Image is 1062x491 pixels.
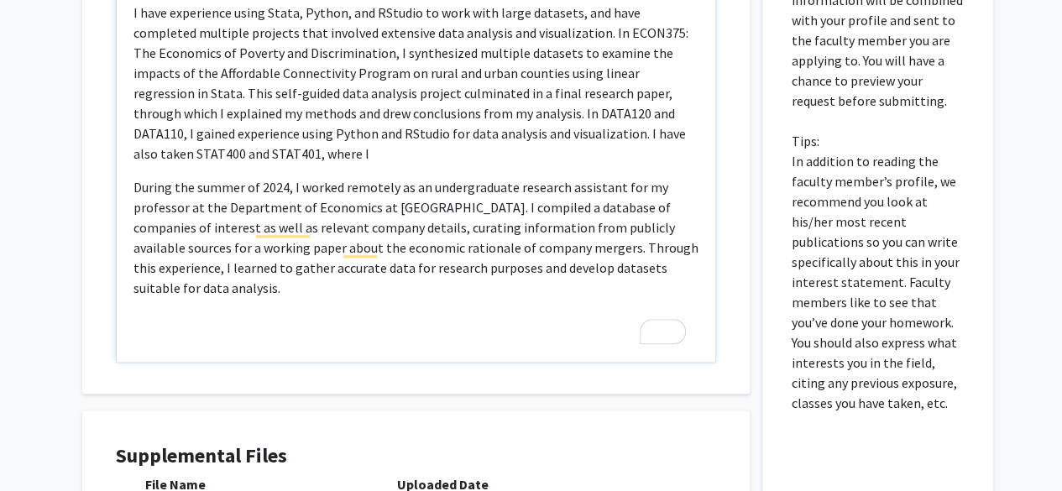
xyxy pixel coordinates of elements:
[133,3,698,164] p: I have experience using Stata, Python, and RStudio to work with large datasets, and have complete...
[116,444,716,468] h4: Supplemental Files
[133,177,698,298] p: During the summer of 2024, I worked remotely as an undergraduate research assistant for my profes...
[13,415,71,478] iframe: Chat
